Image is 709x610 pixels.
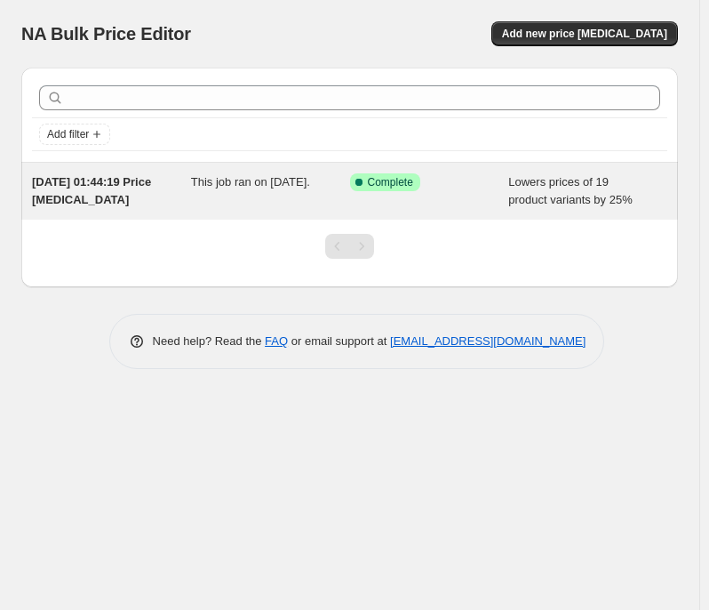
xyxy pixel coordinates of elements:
span: Add new price [MEDICAL_DATA] [502,27,667,41]
span: Complete [368,175,413,189]
span: or email support at [288,334,390,348]
span: NA Bulk Price Editor [21,24,191,44]
span: Need help? Read the [153,334,266,348]
button: Add filter [39,124,110,145]
button: Add new price [MEDICAL_DATA] [491,21,678,46]
a: FAQ [265,334,288,348]
span: Lowers prices of 19 product variants by 25% [508,175,632,206]
a: [EMAIL_ADDRESS][DOMAIN_NAME] [390,334,586,348]
span: This job ran on [DATE]. [191,175,310,189]
span: [DATE] 01:44:19 Price [MEDICAL_DATA] [32,175,151,206]
nav: Pagination [325,234,374,259]
span: Add filter [47,127,89,141]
